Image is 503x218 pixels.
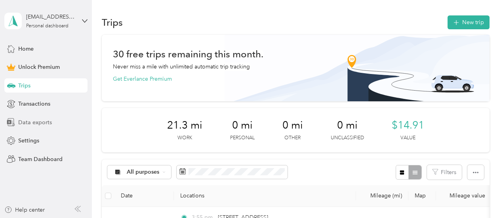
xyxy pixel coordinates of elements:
[113,63,250,71] p: Never miss a mile with unlimited automatic trip tracking
[282,119,303,132] span: 0 mi
[459,174,503,218] iframe: Everlance-gr Chat Button Frame
[225,35,490,101] img: Banner
[114,185,174,207] th: Date
[26,13,76,21] div: [EMAIL_ADDRESS][DOMAIN_NAME]
[436,185,492,207] th: Mileage value
[408,185,436,207] th: Map
[102,18,123,27] h1: Trips
[356,185,408,207] th: Mileage (mi)
[127,169,160,175] span: All purposes
[18,82,30,90] span: Trips
[113,75,172,83] button: Get Everlance Premium
[18,100,50,108] span: Transactions
[18,155,63,163] span: Team Dashboard
[18,45,34,53] span: Home
[232,119,253,132] span: 0 mi
[331,135,364,142] p: Unclassified
[284,135,301,142] p: Other
[167,119,202,132] span: 21.3 mi
[448,15,490,29] button: New trip
[4,206,45,214] button: Help center
[18,63,60,71] span: Unlock Premium
[113,50,263,58] h1: 30 free trips remaining this month.
[18,118,52,127] span: Data exports
[337,119,358,132] span: 0 mi
[18,136,39,145] span: Settings
[392,119,424,132] span: $14.91
[174,185,356,207] th: Locations
[427,165,462,180] button: Filters
[230,135,255,142] p: Personal
[177,135,192,142] p: Work
[400,135,415,142] p: Value
[26,24,69,28] div: Personal dashboard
